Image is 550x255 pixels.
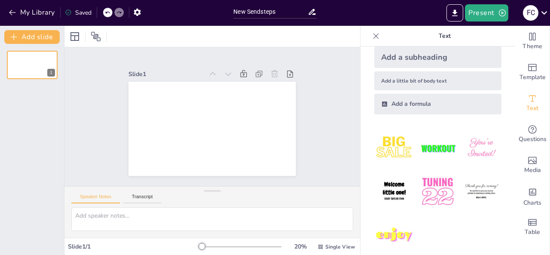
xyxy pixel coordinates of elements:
[461,128,501,168] img: 3.jpeg
[123,194,162,203] button: Transcript
[525,227,540,237] span: Table
[71,194,120,203] button: Speaker Notes
[523,198,541,208] span: Charts
[515,119,550,150] div: Get real-time input from your audience
[519,135,547,144] span: Questions
[133,61,208,77] div: Slide 1
[515,88,550,119] div: Add text boxes
[325,243,355,250] span: Single View
[418,128,458,168] img: 2.jpeg
[374,172,414,212] img: 4.jpeg
[522,42,542,51] span: Theme
[461,172,501,212] img: 6.jpeg
[68,243,199,251] div: Slide 1 / 1
[374,46,501,68] div: Add a subheading
[526,104,538,113] span: Text
[47,69,55,77] div: 1
[233,6,307,18] input: Insert title
[7,51,58,79] div: 1
[374,71,501,90] div: Add a little bit of body text
[4,30,60,44] button: Add slide
[65,9,92,17] div: Saved
[6,6,58,19] button: My Library
[524,166,541,175] span: Media
[446,4,463,22] button: Export to PowerPoint
[515,26,550,57] div: Change the overall theme
[383,26,507,46] p: Text
[418,172,458,212] img: 5.jpeg
[519,73,546,82] span: Template
[91,31,101,42] span: Position
[465,4,508,22] button: Present
[515,212,550,243] div: Add a table
[374,128,414,168] img: 1.jpeg
[374,94,501,114] div: Add a formula
[523,5,538,21] div: F C
[515,57,550,88] div: Add ready made slides
[523,4,538,22] button: F C
[290,243,311,251] div: 20 %
[515,181,550,212] div: Add charts and graphs
[68,30,82,43] div: Layout
[515,150,550,181] div: Add images, graphics, shapes or video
